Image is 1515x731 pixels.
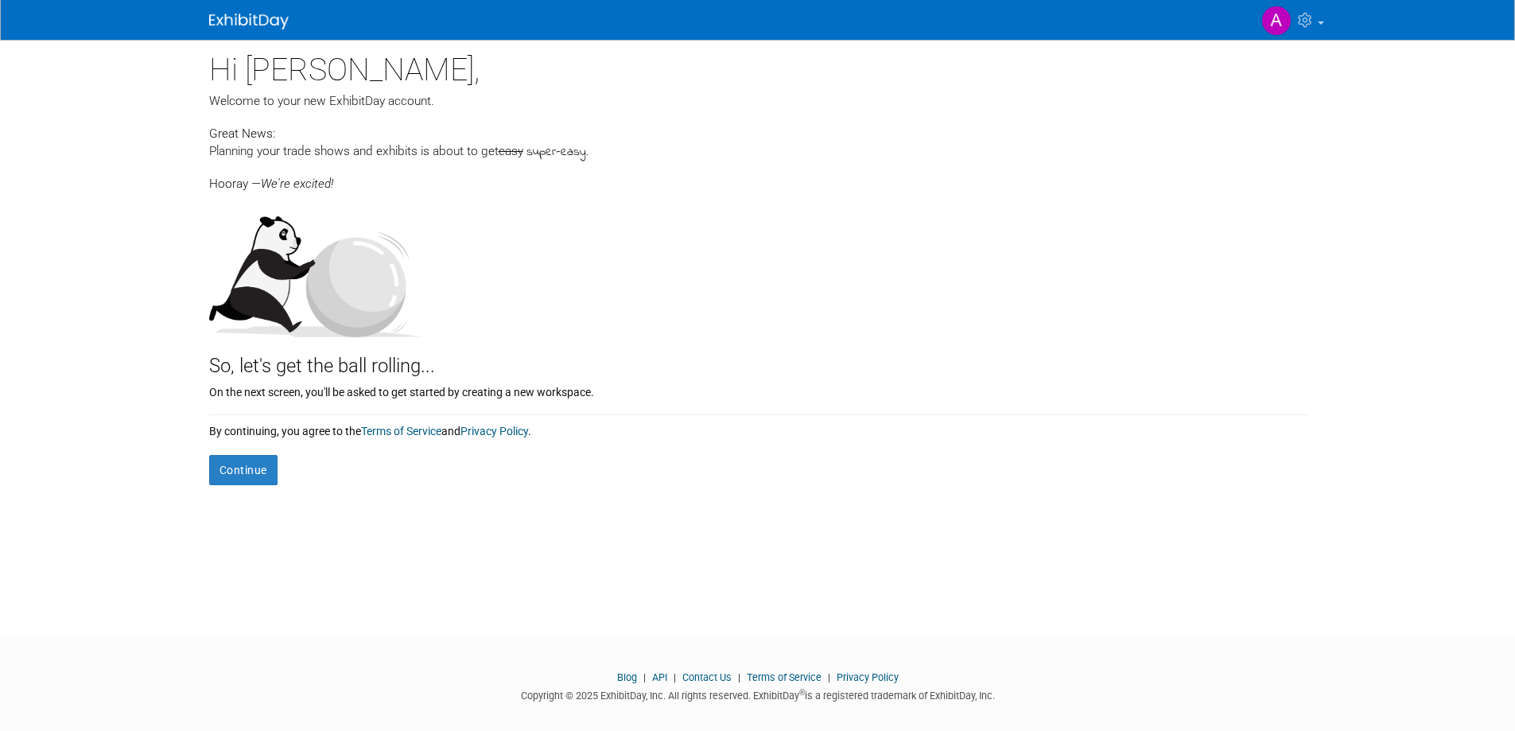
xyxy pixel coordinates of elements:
[209,200,424,337] img: Let's get the ball rolling
[682,671,732,683] a: Contact Us
[1261,6,1292,36] img: Adriana Cazares
[639,671,650,683] span: |
[526,143,586,161] span: super-easy
[460,425,528,437] a: Privacy Policy
[652,671,667,683] a: API
[209,161,1307,192] div: Hooray —
[837,671,899,683] a: Privacy Policy
[361,425,441,437] a: Terms of Service
[209,455,278,485] button: Continue
[209,380,1307,400] div: On the next screen, you'll be asked to get started by creating a new workspace.
[499,144,523,158] span: easy
[617,671,637,683] a: Blog
[261,177,333,191] span: We're excited!
[209,337,1307,380] div: So, let's get the ball rolling...
[824,671,834,683] span: |
[209,40,1307,92] div: Hi [PERSON_NAME],
[734,671,744,683] span: |
[209,14,289,29] img: ExhibitDay
[670,671,680,683] span: |
[747,671,822,683] a: Terms of Service
[209,124,1307,142] div: Great News:
[209,142,1307,161] div: Planning your trade shows and exhibits is about to get .
[209,415,1307,439] div: By continuing, you agree to the and .
[799,688,805,697] sup: ®
[209,92,1307,110] div: Welcome to your new ExhibitDay account.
